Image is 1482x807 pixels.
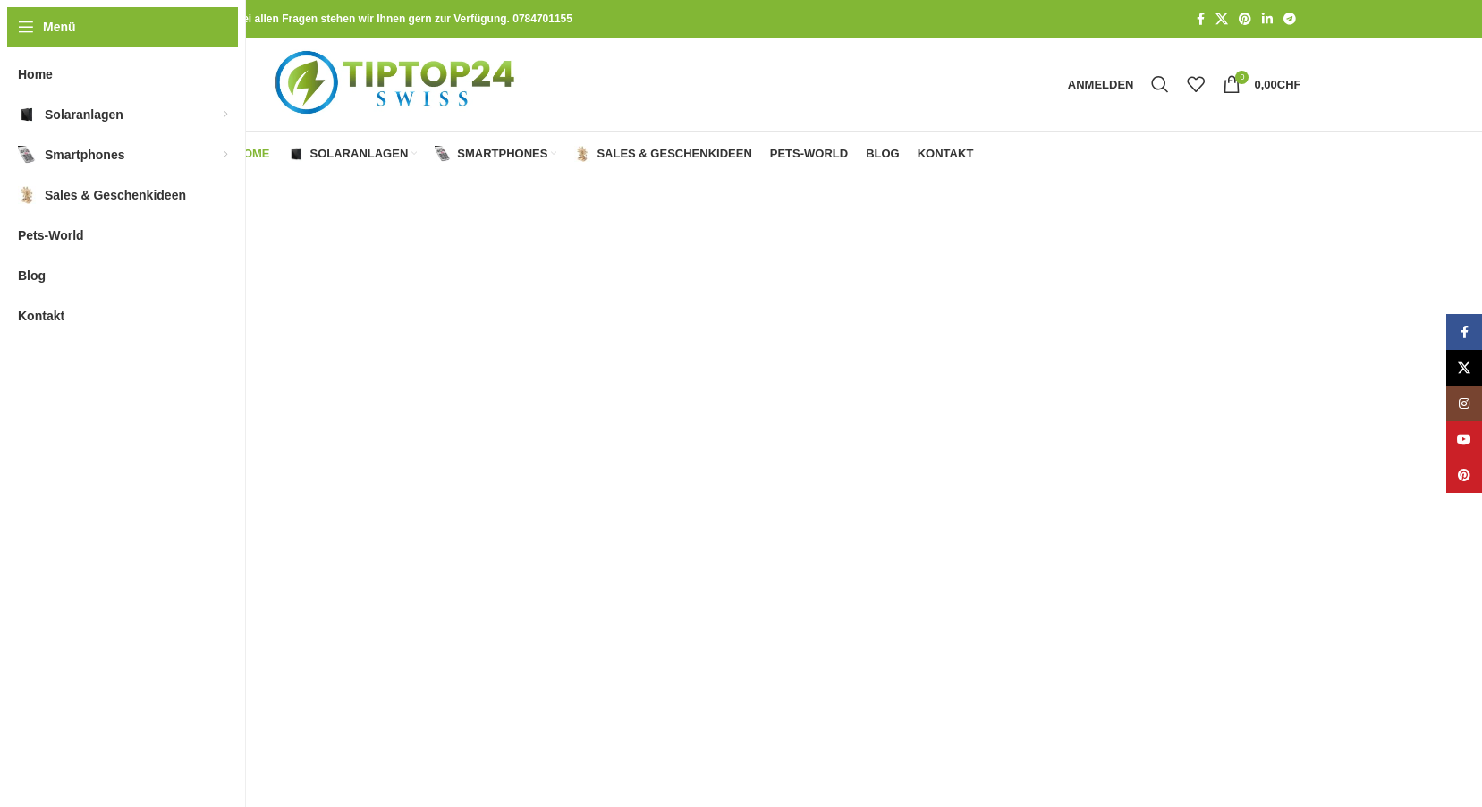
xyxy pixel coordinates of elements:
[235,76,560,90] a: Logo der Website
[1210,7,1233,31] a: X Social Link
[918,136,974,172] a: Kontakt
[235,147,270,161] span: Home
[770,136,848,172] a: Pets-World
[18,106,36,123] img: Solaranlagen
[18,186,36,204] img: Sales & Geschenkideen
[435,146,451,162] img: Smartphones
[1257,7,1278,31] a: LinkedIn Social Link
[1277,78,1301,91] span: CHF
[288,146,304,162] img: Solaranlagen
[1235,71,1249,84] span: 0
[235,136,270,172] a: Home
[1446,421,1482,457] a: YouTube Social Link
[1446,350,1482,386] a: X Social Link
[574,146,590,162] img: Sales & Geschenkideen
[18,146,36,164] img: Smartphones
[574,136,751,172] a: Sales & Geschenkideen
[43,17,76,37] span: Menü
[1142,66,1178,102] a: Suche
[1233,7,1257,31] a: Pinterest Social Link
[226,136,983,172] div: Hauptnavigation
[1446,457,1482,493] a: Pinterest Social Link
[288,136,418,172] a: Solaranlagen
[770,147,848,161] span: Pets-World
[1446,386,1482,421] a: Instagram Social Link
[18,219,84,251] span: Pets-World
[866,136,900,172] a: Blog
[1254,78,1300,91] bdi: 0,00
[235,38,560,131] img: Tiptop24 Nachhaltige & Faire Produkte
[1178,66,1214,102] div: Meine Wunschliste
[310,147,409,161] span: Solaranlagen
[45,98,123,131] span: Solaranlagen
[597,147,751,161] span: Sales & Geschenkideen
[1278,7,1301,31] a: Telegram Social Link
[435,136,556,172] a: Smartphones
[45,139,124,171] span: Smartphones
[18,259,46,292] span: Blog
[1068,79,1134,90] span: Anmelden
[1191,7,1210,31] a: Facebook Social Link
[18,58,53,90] span: Home
[235,13,572,25] strong: Bei allen Fragen stehen wir Ihnen gern zur Verfügung. 0784701155
[457,147,547,161] span: Smartphones
[866,147,900,161] span: Blog
[1214,66,1309,102] a: 0 0,00CHF
[918,147,974,161] span: Kontakt
[1446,314,1482,350] a: Facebook Social Link
[18,300,64,332] span: Kontakt
[1059,66,1143,102] a: Anmelden
[45,179,186,211] span: Sales & Geschenkideen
